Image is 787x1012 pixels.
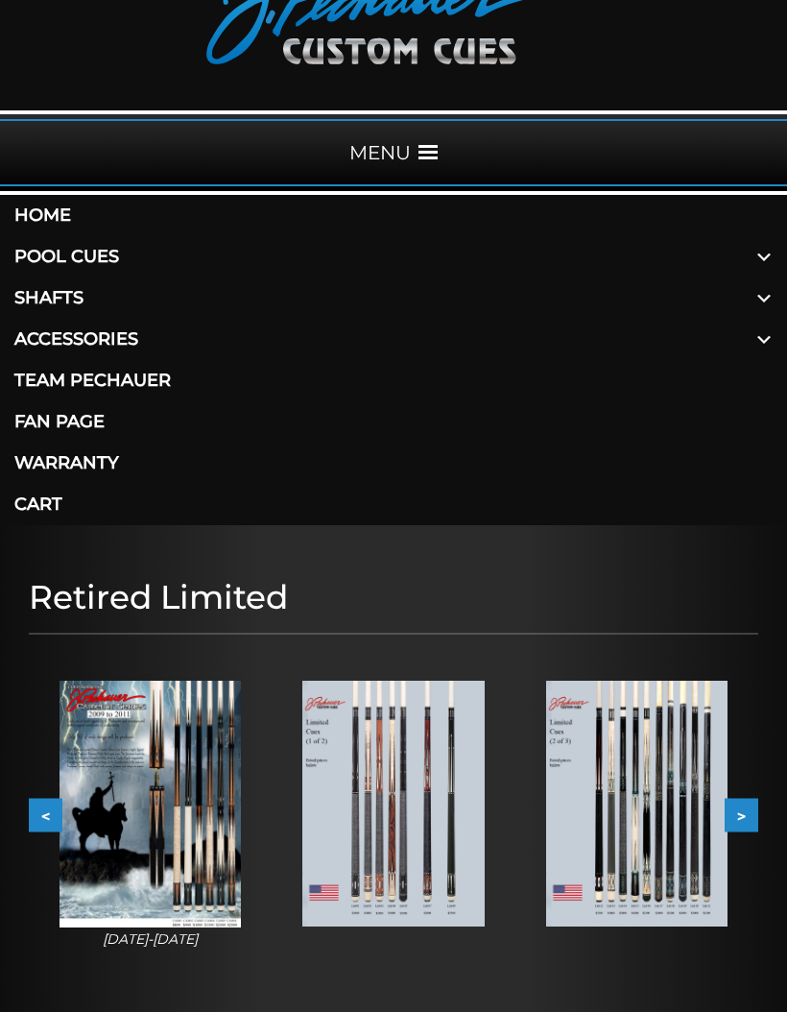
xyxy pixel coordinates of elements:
button: > [725,799,758,832]
div: Carousel Navigation [29,799,758,832]
h1: Retired Limited [29,578,758,617]
i: [DATE]-[DATE] [103,930,198,948]
button: < [29,799,62,832]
